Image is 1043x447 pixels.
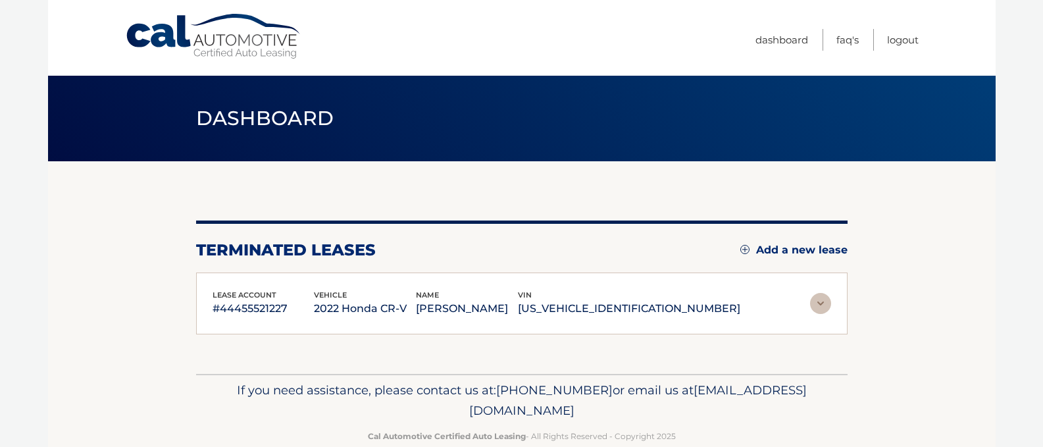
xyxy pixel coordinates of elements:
p: If you need assistance, please contact us at: or email us at [205,380,839,422]
span: vin [518,290,532,300]
img: accordion-rest.svg [810,293,831,314]
span: Dashboard [196,106,334,130]
strong: Cal Automotive Certified Auto Leasing [368,431,526,441]
h2: terminated leases [196,240,376,260]
p: 2022 Honda CR-V [314,300,416,318]
span: lease account [213,290,276,300]
span: vehicle [314,290,347,300]
span: [PHONE_NUMBER] [496,382,613,398]
p: #44455521227 [213,300,315,318]
img: add.svg [740,245,750,254]
a: Cal Automotive [125,13,303,60]
span: name [416,290,439,300]
p: [US_VEHICLE_IDENTIFICATION_NUMBER] [518,300,740,318]
a: Logout [887,29,919,51]
p: [PERSON_NAME] [416,300,518,318]
a: FAQ's [836,29,859,51]
p: - All Rights Reserved - Copyright 2025 [205,429,839,443]
a: Add a new lease [740,244,848,257]
a: Dashboard [755,29,808,51]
